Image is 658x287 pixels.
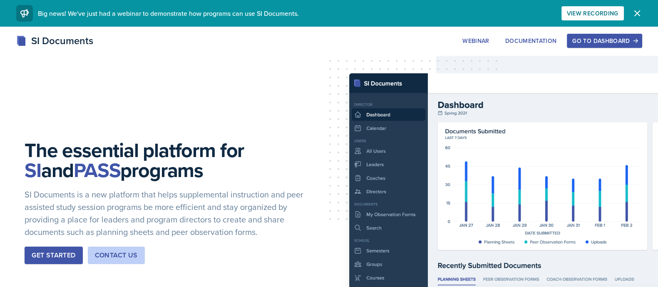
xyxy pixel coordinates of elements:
button: Documentation [500,34,562,48]
button: Get Started [25,247,82,264]
div: Documentation [505,37,557,44]
div: SI Documents [16,33,93,48]
div: Webinar [462,37,489,44]
button: Webinar [457,34,494,48]
button: Go to Dashboard [567,34,642,48]
div: View Recording [567,10,618,17]
div: Contact Us [95,250,138,260]
button: View Recording [561,6,624,20]
div: Get Started [32,250,75,260]
div: Go to Dashboard [572,37,636,44]
span: Big news! We've just had a webinar to demonstrate how programs can use SI Documents. [38,9,299,18]
button: Contact Us [88,247,145,264]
